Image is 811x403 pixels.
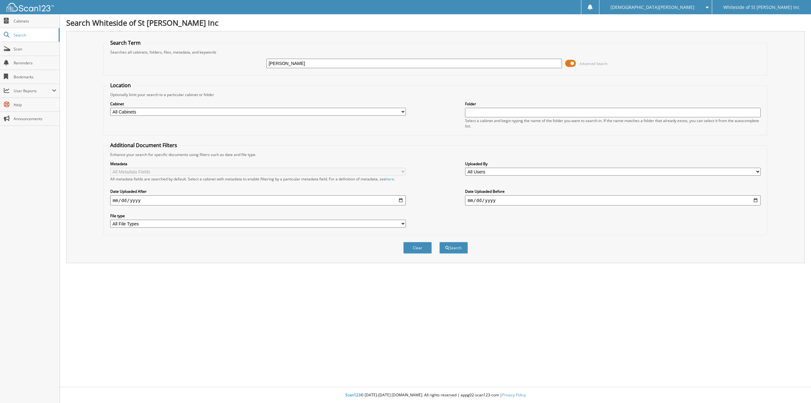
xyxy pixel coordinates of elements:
span: Search [14,32,55,38]
label: Date Uploaded Before [465,189,761,194]
span: Whiteside of St [PERSON_NAME] Inc [723,5,800,9]
span: Announcements [14,116,56,121]
span: Reminders [14,60,56,66]
span: Scan123 [345,392,361,398]
span: Bookmarks [14,74,56,80]
a: here [386,176,394,182]
label: Metadata [110,161,406,166]
div: All metadata fields are searched by default. Select a cabinet with metadata to enable filtering b... [110,176,406,182]
img: scan123-logo-white.svg [6,3,54,11]
span: Advanced Search [579,61,608,66]
iframe: Chat Widget [779,373,811,403]
a: Privacy Policy [502,392,526,398]
h1: Search Whiteside of St [PERSON_NAME] Inc [66,17,805,28]
span: Cabinets [14,18,56,24]
div: © [DATE]-[DATE] [DOMAIN_NAME]. All rights reserved | appg02-scan123-com | [60,387,811,403]
div: Searches all cabinets, folders, files, metadata, and keywords [107,49,764,55]
span: [DEMOGRAPHIC_DATA][PERSON_NAME] [610,5,694,9]
label: Date Uploaded After [110,189,406,194]
legend: Location [107,82,134,89]
input: start [110,195,406,205]
input: end [465,195,761,205]
label: File type [110,213,406,218]
legend: Search Term [107,39,144,46]
div: Enhance your search for specific documents using filters such as date and file type. [107,152,764,157]
span: Help [14,102,56,107]
label: Uploaded By [465,161,761,166]
div: Optionally limit your search to a particular cabinet or folder [107,92,764,97]
button: Search [439,242,468,254]
label: Cabinet [110,101,406,107]
div: Select a cabinet and begin typing the name of the folder you want to search in. If the name match... [465,118,761,129]
span: User Reports [14,88,52,94]
label: Folder [465,101,761,107]
span: Scan [14,46,56,52]
legend: Additional Document Filters [107,142,180,149]
button: Clear [403,242,432,254]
